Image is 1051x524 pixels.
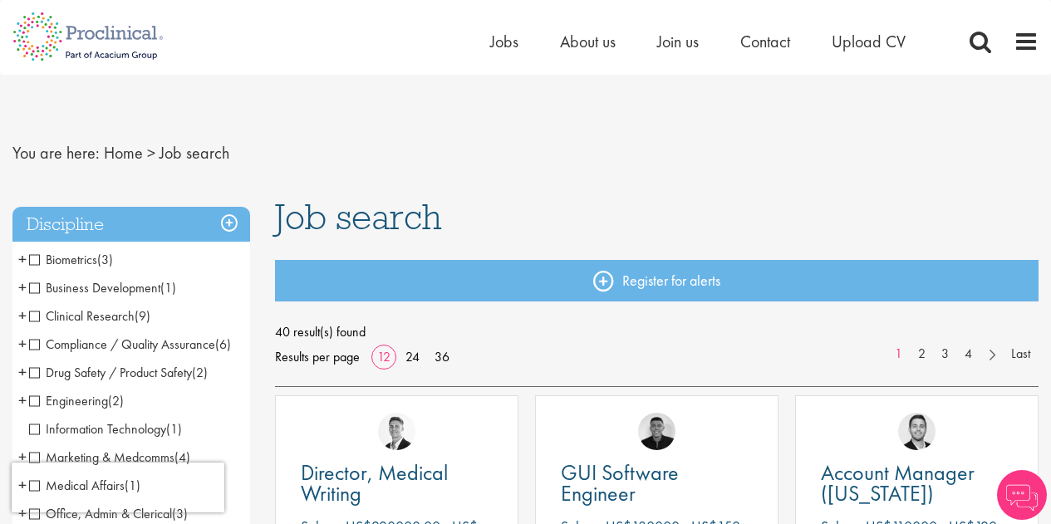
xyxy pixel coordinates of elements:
span: Biometrics [29,251,97,268]
span: (2) [192,364,208,381]
a: Join us [657,31,699,52]
a: GUI Software Engineer [561,463,753,504]
span: + [18,388,27,413]
a: Account Manager ([US_STATE]) [821,463,1013,504]
a: 4 [956,345,980,364]
span: + [18,444,27,469]
a: 36 [429,348,455,365]
img: Christian Andersen [638,413,675,450]
span: Business Development [29,279,160,296]
a: Contact [740,31,790,52]
a: Register for alerts [275,260,1039,301]
img: Parker Jensen [898,413,936,450]
span: + [18,360,27,384]
span: > [147,142,155,164]
span: Job search [275,194,442,239]
span: Biometrics [29,251,113,268]
span: Drug Safety / Product Safety [29,364,192,381]
span: + [18,331,27,356]
span: + [18,247,27,272]
span: Marketing & Medcomms [29,448,174,466]
span: Results per page [275,345,360,370]
span: 40 result(s) found [275,320,1039,345]
a: 24 [400,348,425,365]
span: Information Technology [29,420,166,438]
span: Information Technology [29,420,182,438]
a: 3 [933,345,957,364]
iframe: reCAPTCHA [12,463,224,512]
span: (3) [172,505,188,522]
span: (2) [108,392,124,409]
h3: Discipline [12,207,250,242]
span: Clinical Research [29,307,135,325]
span: Drug Safety / Product Safety [29,364,208,381]
span: Account Manager ([US_STATE]) [821,458,975,507]
img: George Watson [378,413,415,450]
a: Director, Medical Writing [301,463,493,504]
span: (4) [174,448,190,466]
span: Office, Admin & Clerical [29,505,188,522]
a: 2 [910,345,934,364]
span: Compliance / Quality Assurance [29,335,215,353]
span: GUI Software Engineer [561,458,679,507]
span: (1) [166,420,182,438]
span: + [18,275,27,300]
span: Office, Admin & Clerical [29,505,172,522]
a: Upload CV [832,31,906,52]
a: About us [560,31,616,52]
span: Business Development [29,279,176,296]
span: Marketing & Medcomms [29,448,190,466]
span: Engineering [29,392,108,409]
img: Chatbot [997,470,1047,520]
a: Jobs [490,31,518,52]
a: 12 [371,348,396,365]
span: Compliance / Quality Assurance [29,335,231,353]
span: (3) [97,251,113,268]
span: Engineering [29,392,124,409]
a: Last [1003,345,1039,364]
span: (9) [135,307,150,325]
span: (6) [215,335,231,353]
span: You are here: [12,142,100,164]
span: Clinical Research [29,307,150,325]
span: + [18,303,27,328]
span: Director, Medical Writing [301,458,448,507]
span: Job search [160,142,229,164]
span: (1) [160,279,176,296]
a: breadcrumb link [104,142,143,164]
a: 1 [886,345,911,364]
